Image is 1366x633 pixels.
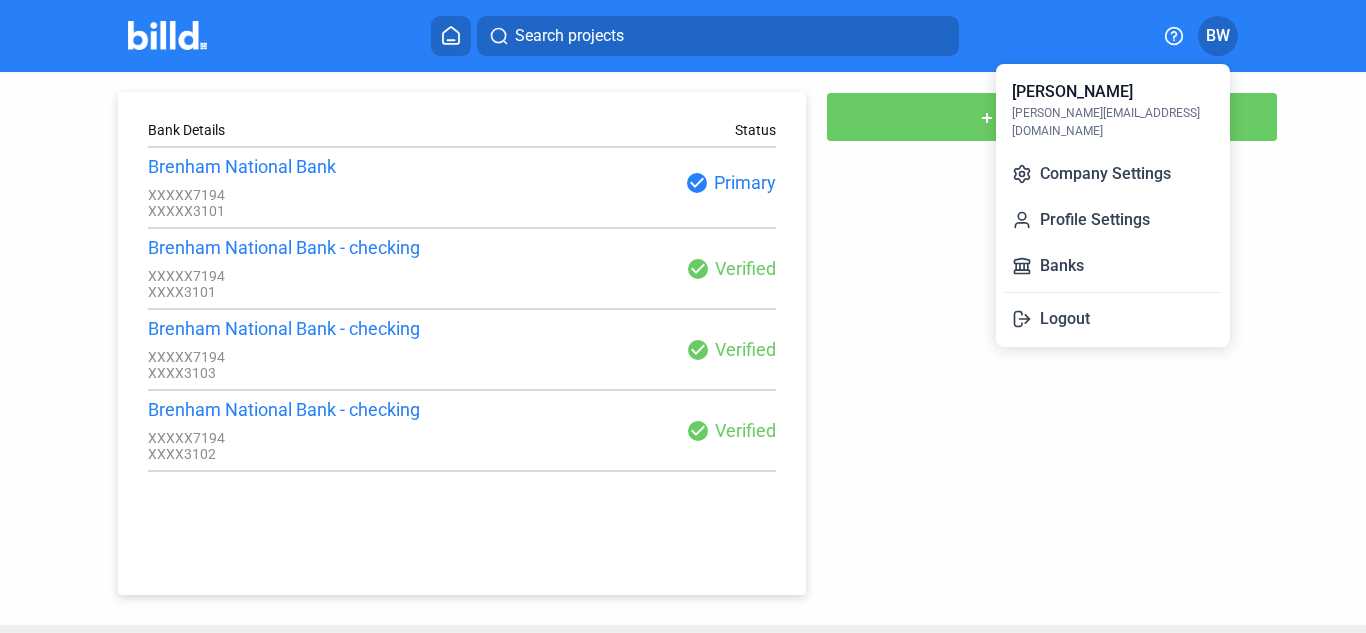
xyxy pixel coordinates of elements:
[1012,104,1214,140] div: [PERSON_NAME][EMAIL_ADDRESS][DOMAIN_NAME]
[1004,200,1222,240] button: Profile Settings
[1004,246,1222,286] button: Banks
[1004,299,1222,339] button: Logout
[1012,80,1133,104] div: [PERSON_NAME]
[1004,154,1222,194] button: Company Settings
